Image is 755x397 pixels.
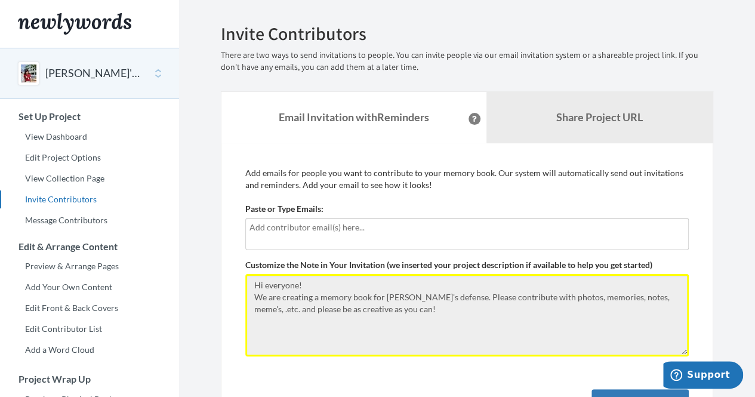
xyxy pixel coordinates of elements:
textarea: Scanning by Zero Phishing [245,274,689,356]
label: Customize the Note in Your Invitation (we inserted your project description if available to help ... [245,259,652,271]
button: [PERSON_NAME]'s Defense [45,66,142,81]
h3: Set Up Project [1,111,179,122]
h2: Invite Contributors [221,24,713,44]
img: Newlywords logo [18,13,131,35]
h3: Edit & Arrange Content [1,241,179,252]
iframe: Opens a widget where you can chat to one of our agents [663,361,743,391]
label: Paste or Type Emails: [245,203,323,215]
input: Add contributor email(s) here... [249,221,685,234]
b: Share Project URL [556,110,643,124]
p: There are two ways to send invitations to people. You can invite people via our email invitation ... [221,50,713,73]
h3: Project Wrap Up [1,374,179,384]
strong: Email Invitation with Reminders [279,110,429,124]
p: Add emails for people you want to contribute to your memory book. Our system will automatically s... [245,167,689,191]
